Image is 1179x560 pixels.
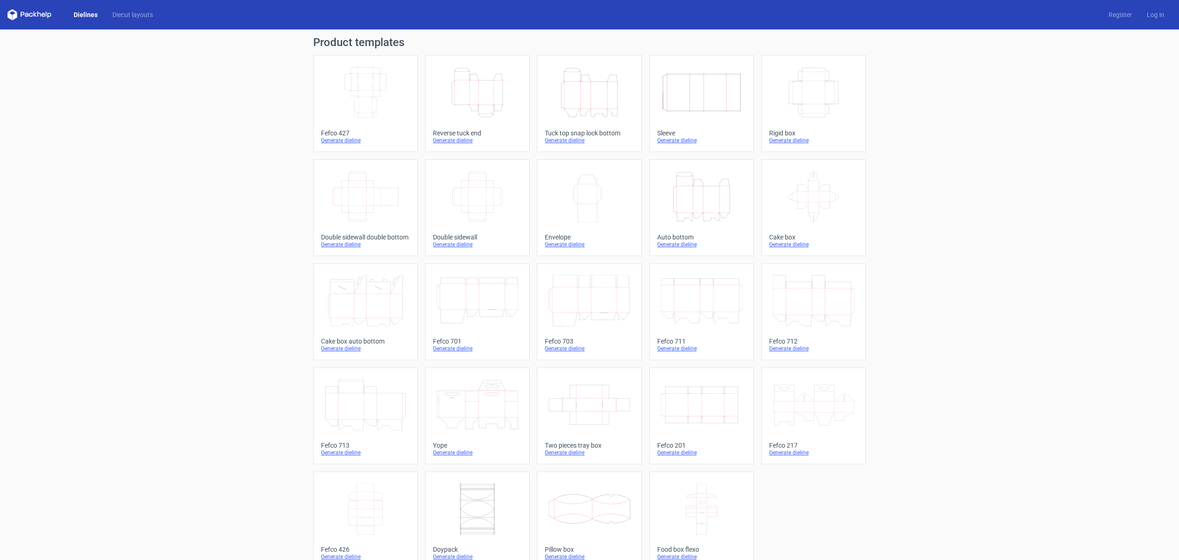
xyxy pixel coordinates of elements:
div: Generate dieline [769,137,858,144]
a: Cake box auto bottomGenerate dieline [313,263,418,360]
a: SleeveGenerate dieline [649,55,754,152]
div: Auto bottom [657,233,746,241]
a: Fefco 712Generate dieline [761,263,866,360]
a: Diecut layouts [105,10,160,19]
a: Fefco 217Generate dieline [761,367,866,464]
a: Fefco 713Generate dieline [313,367,418,464]
a: Tuck top snap lock bottomGenerate dieline [537,55,642,152]
div: Generate dieline [321,449,410,456]
a: Fefco 711Generate dieline [649,263,754,360]
div: Generate dieline [657,241,746,248]
div: Generate dieline [769,345,858,352]
div: Generate dieline [433,449,522,456]
div: Fefco 426 [321,546,410,553]
div: Fefco 713 [321,442,410,449]
a: YopeGenerate dieline [425,367,530,464]
div: Doypack [433,546,522,553]
a: Register [1101,10,1139,19]
div: Generate dieline [433,137,522,144]
a: EnvelopeGenerate dieline [537,159,642,256]
div: Fefco 217 [769,442,858,449]
a: Fefco 427Generate dieline [313,55,418,152]
div: Generate dieline [321,345,410,352]
div: Tuck top snap lock bottom [545,129,634,137]
a: Cake boxGenerate dieline [761,159,866,256]
div: Generate dieline [545,137,634,144]
div: Generate dieline [769,241,858,248]
div: Generate dieline [321,241,410,248]
div: Fefco 712 [769,338,858,345]
div: Generate dieline [769,449,858,456]
div: Yope [433,442,522,449]
div: Generate dieline [657,449,746,456]
div: Cake box [769,233,858,241]
a: Reverse tuck endGenerate dieline [425,55,530,152]
div: Envelope [545,233,634,241]
a: Double sidewallGenerate dieline [425,159,530,256]
div: Double sidewall double bottom [321,233,410,241]
div: Generate dieline [433,241,522,248]
div: Generate dieline [545,449,634,456]
div: Sleeve [657,129,746,137]
a: Auto bottomGenerate dieline [649,159,754,256]
a: Log in [1139,10,1172,19]
a: Rigid boxGenerate dieline [761,55,866,152]
div: Fefco 701 [433,338,522,345]
div: Fefco 711 [657,338,746,345]
div: Generate dieline [545,345,634,352]
a: Fefco 703Generate dieline [537,263,642,360]
div: Generate dieline [545,241,634,248]
div: Rigid box [769,129,858,137]
div: Reverse tuck end [433,129,522,137]
div: Generate dieline [433,345,522,352]
a: Fefco 701Generate dieline [425,263,530,360]
div: Cake box auto bottom [321,338,410,345]
div: Fefco 201 [657,442,746,449]
div: Generate dieline [321,137,410,144]
div: Food box flexo [657,546,746,553]
div: Two pieces tray box [545,442,634,449]
div: Double sidewall [433,233,522,241]
div: Fefco 703 [545,338,634,345]
div: Generate dieline [657,345,746,352]
div: Generate dieline [657,137,746,144]
a: Fefco 201Generate dieline [649,367,754,464]
h1: Product templates [313,37,866,48]
div: Fefco 427 [321,129,410,137]
a: Double sidewall double bottomGenerate dieline [313,159,418,256]
a: Dielines [66,10,105,19]
a: Two pieces tray boxGenerate dieline [537,367,642,464]
div: Pillow box [545,546,634,553]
